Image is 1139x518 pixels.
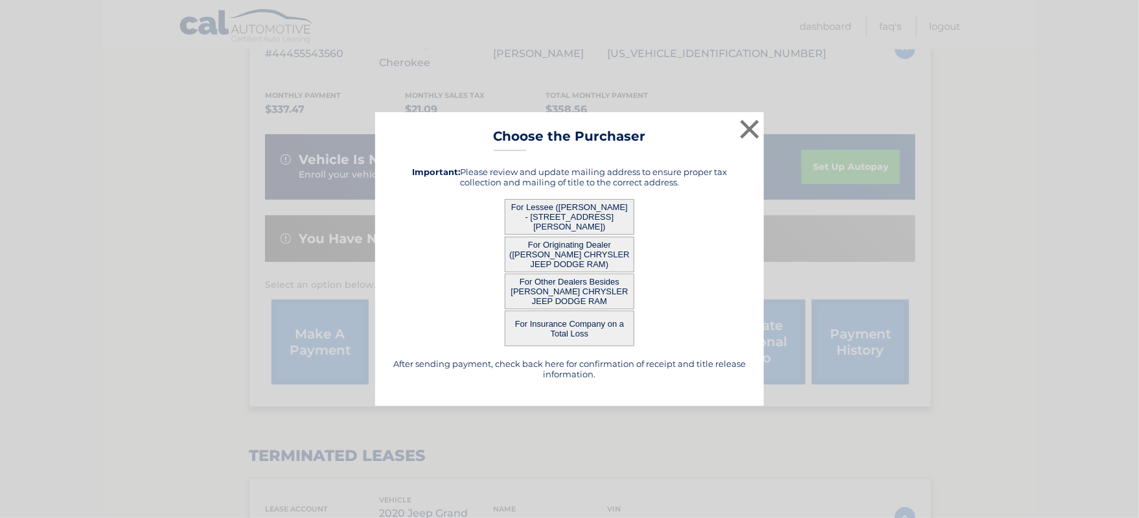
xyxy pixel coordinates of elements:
button: For Lessee ([PERSON_NAME] - [STREET_ADDRESS][PERSON_NAME]) [505,199,634,235]
button: × [737,116,763,142]
button: For Other Dealers Besides [PERSON_NAME] CHRYSLER JEEP DODGE RAM [505,274,634,309]
button: For Originating Dealer ([PERSON_NAME] CHRYSLER JEEP DODGE RAM) [505,237,634,272]
h3: Choose the Purchaser [494,128,646,151]
button: For Insurance Company on a Total Loss [505,311,634,346]
h5: Please review and update mailing address to ensure proper tax collection and mailing of title to ... [391,167,748,187]
strong: Important: [412,167,460,177]
h5: After sending payment, check back here for confirmation of receipt and title release information. [391,359,748,379]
